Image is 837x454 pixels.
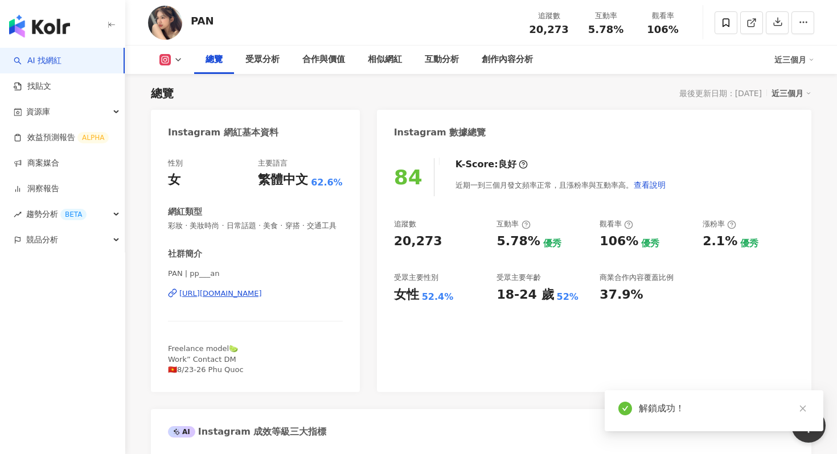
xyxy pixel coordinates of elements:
[26,99,50,125] span: 資源庫
[168,248,202,260] div: 社群簡介
[245,53,280,67] div: 受眾分析
[588,24,623,35] span: 5.78%
[557,291,578,303] div: 52%
[168,288,343,299] a: [URL][DOMAIN_NAME]
[168,221,343,231] span: 彩妝 · 美妝時尚 · 日常話題 · 美食 · 穿搭 · 交通工具
[772,86,811,101] div: 近三個月
[14,158,59,169] a: 商案媒合
[618,402,632,415] span: check-circle
[456,158,528,171] div: K-Score :
[9,15,70,38] img: logo
[168,426,195,438] div: AI
[168,344,244,373] span: Freelance model🍋‍🟩 Work” Contact DM 🇻🇳8/23-26 Phu Quoc
[482,53,533,67] div: 創作內容分析
[703,233,737,250] div: 2.1%
[168,126,278,139] div: Instagram 網紅基本資料
[584,10,627,22] div: 互動率
[179,288,262,299] div: [URL][DOMAIN_NAME]
[425,53,459,67] div: 互動分析
[633,174,666,196] button: 查看說明
[151,85,174,101] div: 總覽
[527,10,571,22] div: 追蹤數
[394,126,486,139] div: Instagram 數據總覽
[60,209,87,220] div: BETA
[774,51,814,69] div: 近三個月
[641,237,659,250] div: 優秀
[641,10,684,22] div: 觀看率
[529,23,568,35] span: 20,273
[206,53,223,67] div: 總覽
[740,237,758,250] div: 優秀
[258,158,288,168] div: 主要語言
[394,166,422,189] div: 84
[394,219,416,229] div: 追蹤數
[168,426,326,438] div: Instagram 成效等級三大指標
[148,6,182,40] img: KOL Avatar
[168,269,343,279] span: PAN | pp___an
[600,273,674,283] div: 商業合作內容覆蓋比例
[422,291,454,303] div: 52.4%
[168,171,180,189] div: 女
[14,132,109,143] a: 效益預測報告ALPHA
[394,286,419,304] div: 女性
[639,402,810,415] div: 解鎖成功！
[14,211,22,218] span: rise
[497,273,541,283] div: 受眾主要年齡
[394,233,442,250] div: 20,273
[368,53,402,67] div: 相似網紅
[394,273,438,283] div: 受眾主要性別
[703,219,736,229] div: 漲粉率
[456,174,666,196] div: 近期一到三個月發文頻率正常，且漲粉率與互動率高。
[799,405,807,412] span: close
[14,183,59,195] a: 洞察報告
[258,171,308,189] div: 繁體中文
[311,176,343,189] span: 62.6%
[168,158,183,168] div: 性別
[497,219,530,229] div: 互動率
[600,219,633,229] div: 觀看率
[168,206,202,218] div: 網紅類型
[634,180,666,189] span: 查看說明
[14,55,61,67] a: searchAI 找網紅
[302,53,345,67] div: 合作與價值
[679,89,762,98] div: 最後更新日期：[DATE]
[498,158,516,171] div: 良好
[497,286,553,304] div: 18-24 歲
[600,233,638,250] div: 106%
[191,14,214,28] div: PAN
[543,237,561,250] div: 優秀
[14,81,51,92] a: 找貼文
[497,233,540,250] div: 5.78%
[647,24,679,35] span: 106%
[600,286,643,304] div: 37.9%
[26,201,87,227] span: 趨勢分析
[26,227,58,253] span: 競品分析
